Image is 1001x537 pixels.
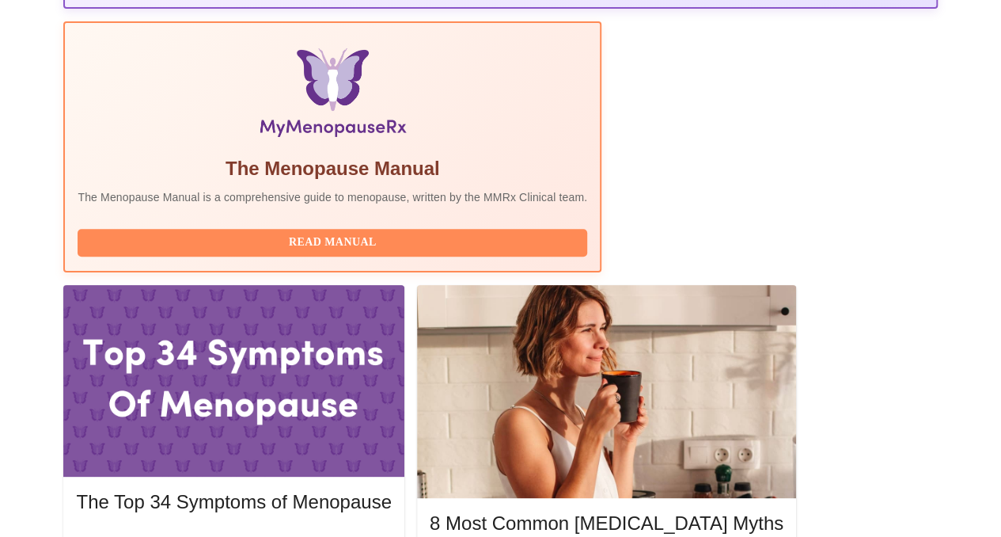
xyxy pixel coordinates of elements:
span: Read Manual [93,233,571,253]
h5: 8 Most Common [MEDICAL_DATA] Myths [430,511,783,536]
button: Read Manual [78,229,587,257]
img: Menopause Manual [159,48,506,143]
h5: The Top 34 Symptoms of Menopause [76,489,391,515]
a: Read Manual [78,234,591,248]
p: The Menopause Manual is a comprehensive guide to menopause, written by the MMRx Clinical team. [78,189,587,205]
h5: The Menopause Manual [78,156,587,181]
